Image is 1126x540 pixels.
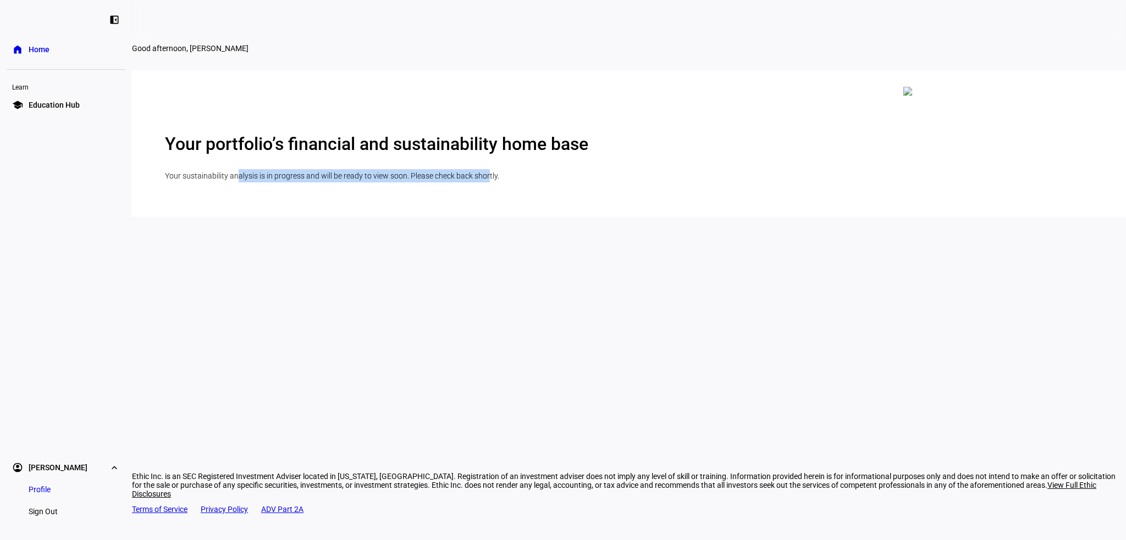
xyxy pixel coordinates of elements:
[109,462,120,473] eth-mat-symbol: expand_more
[903,87,1077,96] img: dashboard-multi-overview.svg
[12,44,23,55] eth-mat-symbol: home
[29,462,87,473] span: [PERSON_NAME]
[132,505,187,514] a: Terms of Service
[12,462,23,473] eth-mat-symbol: account_circle
[20,478,59,500] a: Profile
[201,505,248,514] a: Privacy Policy
[29,99,80,110] span: Education Hub
[29,44,49,55] span: Home
[109,14,120,25] eth-mat-symbol: left_panel_close
[29,506,58,517] span: Sign Out
[12,99,23,110] eth-mat-symbol: school
[165,169,1093,182] p: Your sustainability analysis is in progress and will be ready to view soon. Please check back sho...
[132,481,1096,498] span: View Full Ethic Disclosures
[165,133,1093,154] h2: Your portfolio’s financial and sustainability home base
[132,44,792,53] div: Good afternoon, Katy
[132,472,1126,498] div: Ethic Inc. is an SEC Registered Investment Adviser located in [US_STATE], [GEOGRAPHIC_DATA]. Regi...
[7,38,125,60] a: homeHome
[7,79,125,94] div: Learn
[261,505,303,514] a: ADV Part 2A
[29,484,51,495] span: Profile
